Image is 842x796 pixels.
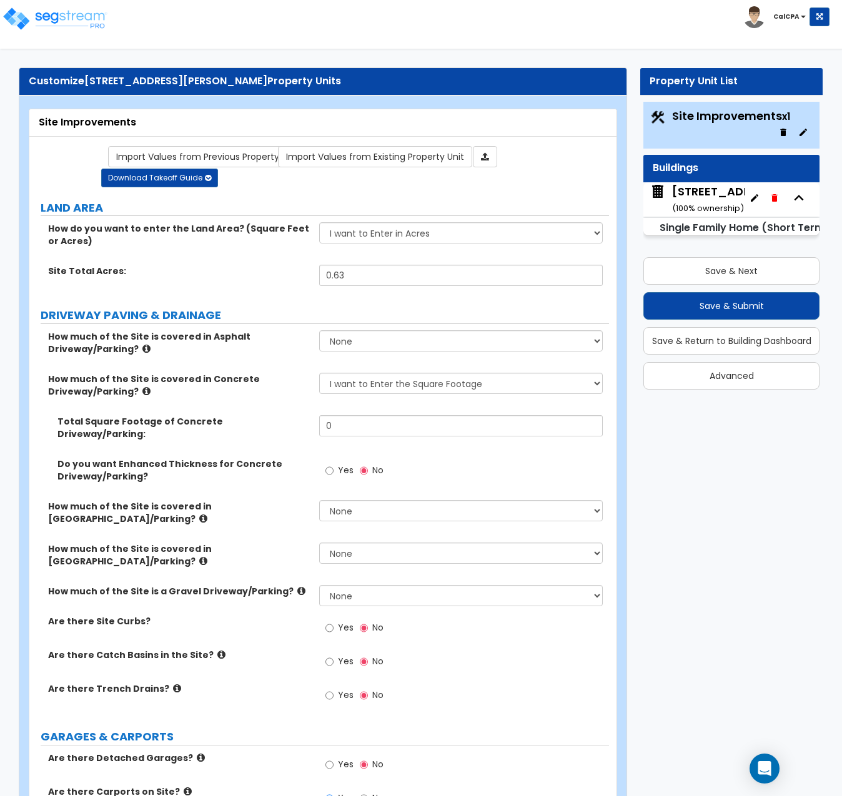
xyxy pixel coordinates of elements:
[108,172,202,183] span: Download Takeoff Guide
[101,169,218,187] button: Download Takeoff Guide
[372,464,384,476] span: No
[278,146,472,167] a: Import the dynamic attribute values from existing properties.
[48,615,310,627] label: Are there Site Curbs?
[57,415,310,440] label: Total Square Footage of Concrete Driveway/Parking:
[41,729,609,745] label: GARAGES & CARPORTS
[360,621,368,635] input: No
[142,344,151,353] i: click for more info!
[325,655,334,669] input: Yes
[41,307,609,323] label: DRIVEWAY PAVING & DRAINAGE
[41,200,609,216] label: LAND AREA
[360,758,368,772] input: No
[48,543,310,568] label: How much of the Site is covered in [GEOGRAPHIC_DATA]/Parking?
[650,109,666,125] img: Construction.png
[48,373,310,398] label: How much of the Site is covered in Concrete Driveway/Parking?
[360,655,368,669] input: No
[338,655,354,667] span: Yes
[48,500,310,525] label: How much of the Site is covered in [GEOGRAPHIC_DATA]/Parking?
[48,265,310,277] label: Site Total Acres:
[48,222,310,247] label: How do you want to enter the Land Area? (Square Feet or Acres)
[48,649,310,661] label: Are there Catch Basins in the Site?
[338,464,354,476] span: Yes
[48,752,310,764] label: Are there Detached Garages?
[48,330,310,355] label: How much of the Site is covered in Asphalt Driveway/Parking?
[173,684,181,693] i: click for more info!
[48,682,310,695] label: Are there Trench Drains?
[650,74,813,89] div: Property Unit List
[643,327,820,355] button: Save & Return to Building Dashboard
[325,464,334,478] input: Yes
[338,758,354,770] span: Yes
[372,758,384,770] span: No
[199,514,207,523] i: click for more info!
[108,146,307,167] a: Import the dynamic attribute values from previous properties.
[372,655,384,667] span: No
[372,689,384,701] span: No
[197,753,205,762] i: click for more info!
[773,12,800,21] b: CalCPA
[297,586,305,596] i: click for more info!
[142,386,151,396] i: click for more info!
[325,621,334,635] input: Yes
[650,184,745,215] span: 15625 High Knoll Rd.
[782,110,790,123] small: x1
[29,74,617,89] div: Customize Property Units
[199,556,207,566] i: click for more info!
[325,758,334,772] input: Yes
[672,108,790,124] span: Site Improvements
[2,6,108,31] img: logo_pro_r.png
[48,585,310,597] label: How much of the Site is a Gravel Driveway/Parking?
[338,689,354,701] span: Yes
[372,621,384,634] span: No
[57,458,310,483] label: Do you want Enhanced Thickness for Concrete Driveway/Parking?
[653,161,810,175] div: Buildings
[672,202,744,214] small: ( 100 % ownership)
[643,362,820,390] button: Advanced
[473,146,497,167] a: Import the dynamic attributes value through Excel sheet
[743,6,765,28] img: avatar.png
[643,292,820,320] button: Save & Submit
[84,74,267,88] span: [STREET_ADDRESS][PERSON_NAME]
[184,787,192,796] i: click for more info!
[217,650,225,659] i: click for more info!
[325,689,334,702] input: Yes
[338,621,354,634] span: Yes
[650,184,666,200] img: building.svg
[360,464,368,478] input: No
[39,115,607,130] div: Site Improvements
[750,754,780,784] div: Open Intercom Messenger
[360,689,368,702] input: No
[643,257,820,285] button: Save & Next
